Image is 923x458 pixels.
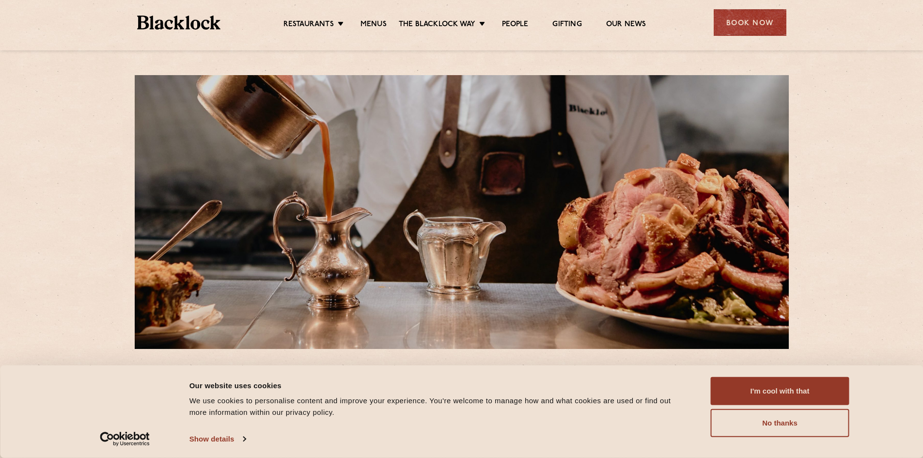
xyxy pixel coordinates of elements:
[189,432,246,446] a: Show details
[399,20,475,31] a: The Blacklock Way
[714,9,786,36] div: Book Now
[502,20,528,31] a: People
[82,432,167,446] a: Usercentrics Cookiebot - opens in a new window
[137,16,221,30] img: BL_Textured_Logo-footer-cropped.svg
[189,379,689,391] div: Our website uses cookies
[552,20,581,31] a: Gifting
[711,409,849,437] button: No thanks
[360,20,387,31] a: Menus
[283,20,334,31] a: Restaurants
[711,377,849,405] button: I'm cool with that
[189,395,689,418] div: We use cookies to personalise content and improve your experience. You're welcome to manage how a...
[606,20,646,31] a: Our News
